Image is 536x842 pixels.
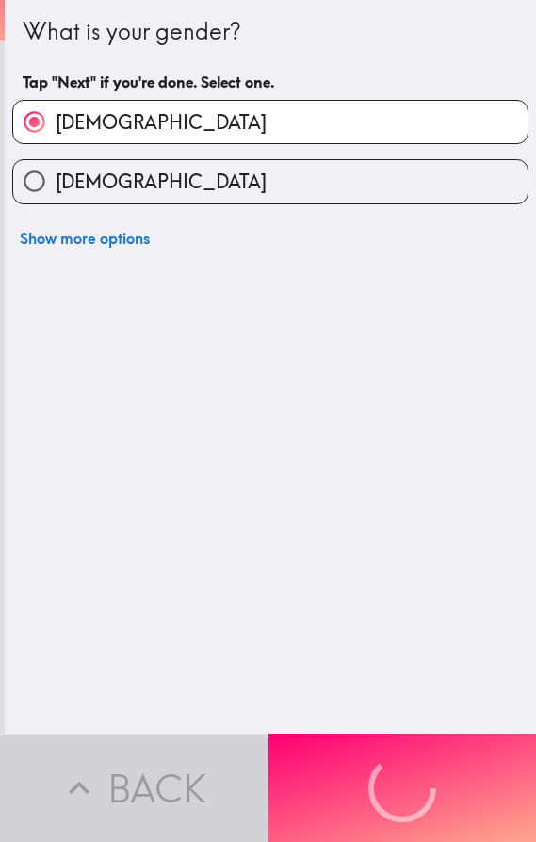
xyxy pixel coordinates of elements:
[56,169,267,195] span: [DEMOGRAPHIC_DATA]
[23,16,518,48] div: What is your gender?
[13,160,528,202] button: [DEMOGRAPHIC_DATA]
[23,72,518,92] h6: Tap "Next" if you're done. Select one.
[12,219,157,257] button: Show more options
[56,109,267,136] span: [DEMOGRAPHIC_DATA]
[13,101,528,143] button: [DEMOGRAPHIC_DATA]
